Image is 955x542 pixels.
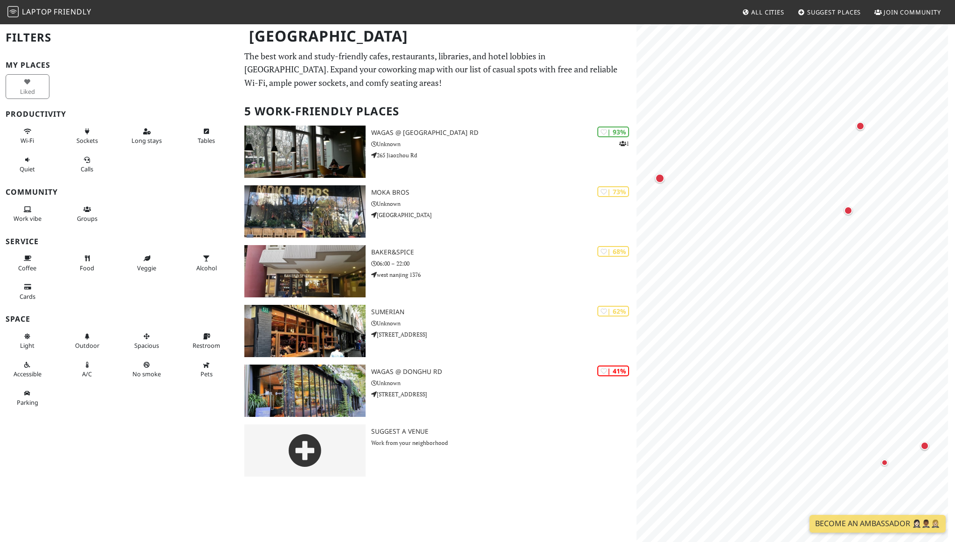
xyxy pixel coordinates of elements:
[6,329,49,353] button: Light
[20,165,35,173] span: Quiet
[244,305,366,357] img: SUMERIAN
[132,370,161,378] span: Smoke free
[65,152,109,177] button: Calls
[65,124,109,148] button: Sockets
[371,428,637,436] h3: Suggest a Venue
[239,424,637,477] a: Suggest a Venue Work from your neighborhood
[6,315,233,324] h3: Space
[244,365,366,417] img: Wagas @ Donghu Rd
[244,97,631,126] h2: 5 Work-Friendly Places
[7,6,19,17] img: LaptopFriendly
[653,172,666,185] div: Map marker
[597,366,629,376] div: | 41%
[239,185,637,238] a: Moka Bros | 73% Moka Bros Unknown [GEOGRAPHIC_DATA]
[76,136,98,145] span: Power sockets
[371,330,637,339] p: [STREET_ADDRESS]
[244,49,631,90] p: The best work and study-friendly cafes, restaurants, libraries, and hotel lobbies in [GEOGRAPHIC_...
[597,186,629,197] div: | 73%
[81,165,93,173] span: Video/audio calls
[20,341,35,350] span: Natural light
[17,398,38,407] span: Parking
[807,8,861,16] span: Suggest Places
[65,329,109,353] button: Outdoor
[185,251,228,275] button: Alcohol
[75,341,99,350] span: Outdoor area
[125,329,169,353] button: Spacious
[125,251,169,275] button: Veggie
[125,357,169,382] button: No smoke
[65,251,109,275] button: Food
[185,124,228,148] button: Tables
[371,140,637,148] p: Unknown
[65,202,109,226] button: Groups
[619,139,629,148] p: 1
[371,151,637,160] p: 265 Jiaozhou Rd
[371,379,637,387] p: Unknown
[239,245,637,297] a: BAKER&SPICE | 68% BAKER&SPICE 06:00 – 22:00 west nanjing 1376
[198,136,215,145] span: Work-friendly tables
[842,204,854,217] div: Map marker
[6,61,233,70] h3: My Places
[131,136,162,145] span: Long stays
[371,248,637,256] h3: BAKER&SPICE
[6,124,49,148] button: Wi-Fi
[6,279,49,304] button: Cards
[201,370,213,378] span: Pet friendly
[6,202,49,226] button: Work vibe
[6,188,233,197] h3: Community
[65,357,109,382] button: A/C
[794,4,865,21] a: Suggest Places
[854,120,866,132] div: Map marker
[54,7,91,17] span: Friendly
[371,368,637,376] h3: Wagas @ Donghu Rd
[239,126,637,178] a: Wagas @ Jiaozhou Rd | 93% 1 Wagas @ [GEOGRAPHIC_DATA] Rd Unknown 265 Jiaozhou Rd
[6,251,49,275] button: Coffee
[371,189,637,197] h3: Moka Bros
[185,357,228,382] button: Pets
[871,4,945,21] a: Join Community
[244,126,366,178] img: Wagas @ Jiaozhou Rd
[371,211,637,219] p: [GEOGRAPHIC_DATA]
[597,246,629,257] div: | 68%
[185,329,228,353] button: Restroom
[193,341,220,350] span: Restroom
[371,390,637,399] p: [STREET_ADDRESS]
[6,386,49,410] button: Parking
[879,457,890,468] div: Map marker
[22,7,52,17] span: Laptop
[371,259,637,268] p: 06:00 – 22:00
[7,4,91,21] a: LaptopFriendly LaptopFriendly
[6,152,49,177] button: Quiet
[14,214,42,223] span: People working
[21,136,34,145] span: Stable Wi-Fi
[6,237,233,246] h3: Service
[738,4,788,21] a: All Cities
[6,110,233,119] h3: Productivity
[137,264,156,272] span: Veggie
[239,365,637,417] a: Wagas @ Donghu Rd | 41% Wagas @ Donghu Rd Unknown [STREET_ADDRESS]
[919,440,931,452] div: Map marker
[242,23,635,49] h1: [GEOGRAPHIC_DATA]
[134,341,159,350] span: Spacious
[884,8,941,16] span: Join Community
[597,127,629,137] div: | 93%
[371,308,637,316] h3: SUMERIAN
[371,438,637,447] p: Work from your neighborhood
[80,264,94,272] span: Food
[82,370,92,378] span: Air conditioned
[239,305,637,357] a: SUMERIAN | 62% SUMERIAN Unknown [STREET_ADDRESS]
[371,199,637,208] p: Unknown
[371,319,637,328] p: Unknown
[371,270,637,279] p: west nanjing 1376
[20,292,35,301] span: Credit cards
[371,129,637,137] h3: Wagas @ [GEOGRAPHIC_DATA] Rd
[196,264,217,272] span: Alcohol
[125,124,169,148] button: Long stays
[244,245,366,297] img: BAKER&SPICE
[244,185,366,238] img: Moka Bros
[6,23,233,52] h2: Filters
[597,306,629,317] div: | 62%
[18,264,36,272] span: Coffee
[244,424,366,477] img: gray-place-d2bdb4477600e061c01bd816cc0f2ef0cfcb1ca9e3ad78868dd16fb2af073a21.png
[6,357,49,382] button: Accessible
